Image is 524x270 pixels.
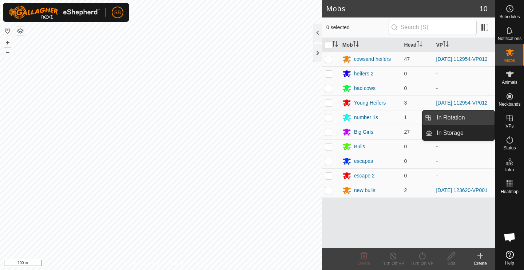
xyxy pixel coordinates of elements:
[495,248,524,268] a: Help
[378,260,408,267] div: Turn Off VP
[354,99,386,107] div: Young Heifers
[404,100,407,106] span: 3
[389,20,477,35] input: Search (S)
[436,187,487,193] a: [DATE] 123620-VP001
[505,261,514,265] span: Help
[404,71,407,77] span: 0
[3,26,12,35] button: Reset Map
[433,66,495,81] td: -
[132,261,159,267] a: Privacy Policy
[466,260,495,267] div: Create
[417,42,422,48] p-sorticon: Activate to sort
[401,38,433,52] th: Head
[404,158,407,164] span: 0
[437,129,464,137] span: In Storage
[3,48,12,56] button: –
[498,36,521,41] span: Notifications
[353,42,359,48] p-sorticon: Activate to sort
[358,261,370,266] span: Delete
[16,27,25,35] button: Map Layers
[354,85,376,92] div: bad cows
[354,143,365,150] div: Bulls
[354,128,373,136] div: Big Girls
[443,42,449,48] p-sorticon: Activate to sort
[404,114,407,120] span: 1
[437,260,466,267] div: Edit
[422,110,495,125] li: In Rotation
[404,173,407,179] span: 0
[354,70,374,78] div: heifers 2
[437,113,465,122] span: In Rotation
[408,260,437,267] div: Turn On VP
[499,226,521,248] a: Open chat
[432,126,495,140] a: In Storage
[505,168,514,172] span: Infra
[340,38,401,52] th: Mob
[502,80,517,85] span: Animals
[503,146,516,150] span: Status
[433,81,495,95] td: -
[480,3,488,14] span: 10
[326,24,389,31] span: 0 selected
[422,126,495,140] li: In Storage
[432,110,495,125] a: In Rotation
[504,58,515,63] span: Mobs
[433,139,495,154] td: -
[505,124,513,128] span: VPs
[354,55,391,63] div: cowsand heifers
[433,38,495,52] th: VP
[433,168,495,183] td: -
[436,100,487,106] a: [DATE] 112954-VP012
[354,187,375,194] div: new bulls
[404,144,407,149] span: 0
[354,157,373,165] div: escapes
[114,9,121,16] span: SB
[436,56,487,62] a: [DATE] 112954-VP012
[354,172,375,180] div: escape 2
[404,187,407,193] span: 2
[3,38,12,47] button: +
[404,85,407,91] span: 0
[499,102,520,106] span: Neckbands
[499,15,520,19] span: Schedules
[326,4,480,13] h2: Mobs
[404,129,410,135] span: 27
[168,261,190,267] a: Contact Us
[501,189,519,194] span: Heatmap
[9,6,100,19] img: Gallagher Logo
[332,42,338,48] p-sorticon: Activate to sort
[404,56,410,62] span: 47
[354,114,378,121] div: number 1s
[433,154,495,168] td: -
